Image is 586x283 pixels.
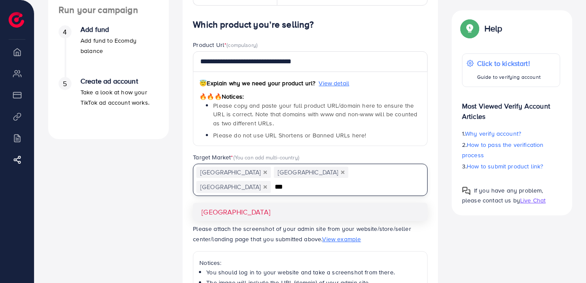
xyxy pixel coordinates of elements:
[193,40,257,49] label: Product Url
[199,258,421,268] p: Notices:
[193,19,428,30] h4: Which product you’re selling?
[477,72,541,82] p: Guide to verifying account
[193,224,428,244] p: Please attach the screenshot of your admin site from your website/store/seller center/landing pag...
[462,94,560,121] p: Most Viewed Verify Account Articles
[63,79,67,89] span: 5
[462,187,471,195] img: Popup guide
[263,185,267,189] button: Deselect Canada
[63,27,67,37] span: 4
[193,164,428,196] div: Search for option
[462,140,544,159] span: How to pass the verification process
[462,140,560,160] p: 2.
[484,23,502,34] p: Help
[199,92,221,101] span: 🔥🔥🔥
[196,167,271,178] span: [GEOGRAPHIC_DATA]
[193,153,299,162] label: Target Market
[9,12,24,28] img: logo
[462,128,560,139] p: 1.
[206,268,421,277] li: You should log in to your website and take a screenshot from there.
[263,170,267,174] button: Deselect United Arab Emirates
[272,180,416,194] input: Search for option
[196,181,271,193] span: [GEOGRAPHIC_DATA]
[341,170,345,174] button: Deselect United States
[199,79,315,87] span: Explain why we need your product url?
[520,196,546,205] span: Live Chat
[81,35,158,56] p: Add fund to Ecomdy balance
[549,244,580,277] iframe: Chat
[274,167,348,178] span: [GEOGRAPHIC_DATA]
[48,5,169,16] h4: Run your campaign
[462,186,543,205] span: If you have any problem, please contact us by
[81,25,158,34] h4: Add fund
[199,92,244,101] span: Notices:
[226,41,257,49] span: (compulsory)
[199,79,207,87] span: 😇
[322,235,361,243] span: View example
[81,87,158,108] p: Take a look at how your TikTok ad account works.
[213,101,417,128] span: Please copy and paste your full product URL/domain here to ensure the URL is correct. Note that d...
[48,77,169,129] li: Create ad account
[48,25,169,77] li: Add fund
[462,161,560,171] p: 3.
[462,21,477,36] img: Popup guide
[467,162,543,171] span: How to submit product link?
[477,58,541,68] p: Click to kickstart!
[213,131,366,140] span: Please do not use URL Shortens or Banned URLs here!
[233,153,299,161] span: (You can add multi-country)
[319,79,349,87] span: View detail
[193,203,428,221] li: [GEOGRAPHIC_DATA]
[465,129,521,138] span: Why verify account?
[81,77,158,85] h4: Create ad account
